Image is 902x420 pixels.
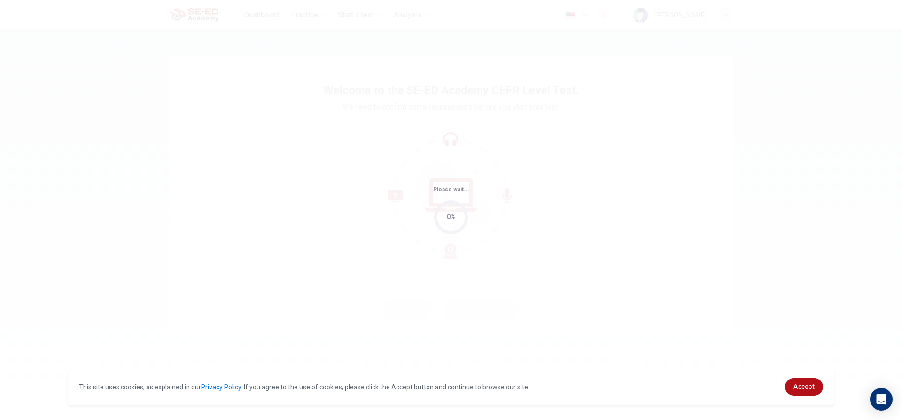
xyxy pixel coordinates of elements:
[201,383,241,391] a: Privacy Policy
[68,369,834,405] div: cookieconsent
[870,388,893,411] div: Open Intercom Messenger
[447,212,456,222] div: 0%
[433,186,469,193] span: Please wait...
[79,383,529,391] span: This site uses cookies, as explained in our . If you agree to the use of cookies, please click th...
[785,378,823,396] a: dismiss cookie message
[793,383,815,390] span: Accept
